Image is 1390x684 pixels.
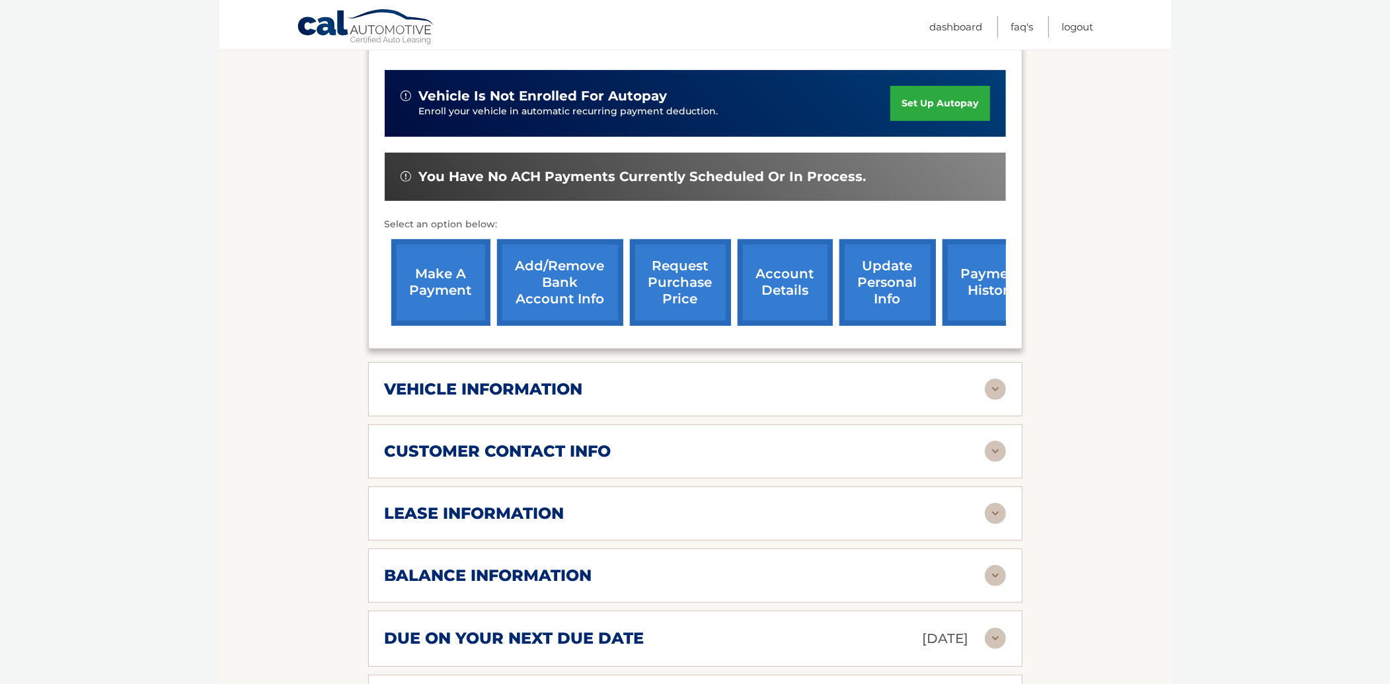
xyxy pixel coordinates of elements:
img: accordion-rest.svg [985,628,1006,649]
img: accordion-rest.svg [985,441,1006,462]
img: accordion-rest.svg [985,565,1006,586]
h2: due on your next due date [385,628,644,648]
a: update personal info [839,239,936,326]
a: Cal Automotive [297,9,436,47]
a: FAQ's [1011,16,1034,38]
a: payment history [943,239,1042,326]
a: request purchase price [630,239,731,326]
img: accordion-rest.svg [985,379,1006,400]
p: [DATE] [923,627,969,650]
img: alert-white.svg [401,171,411,182]
img: alert-white.svg [401,91,411,101]
p: Select an option below: [385,217,1006,233]
a: set up autopay [890,86,989,121]
span: You have no ACH payments currently scheduled or in process. [419,169,867,185]
a: account details [738,239,833,326]
a: Logout [1062,16,1094,38]
span: vehicle is not enrolled for autopay [419,88,668,104]
p: Enroll your vehicle in automatic recurring payment deduction. [419,104,891,119]
h2: balance information [385,566,592,586]
a: make a payment [391,239,490,326]
h2: customer contact info [385,441,611,461]
img: accordion-rest.svg [985,503,1006,524]
h2: lease information [385,504,564,523]
a: Dashboard [930,16,983,38]
h2: vehicle information [385,379,583,399]
a: Add/Remove bank account info [497,239,623,326]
